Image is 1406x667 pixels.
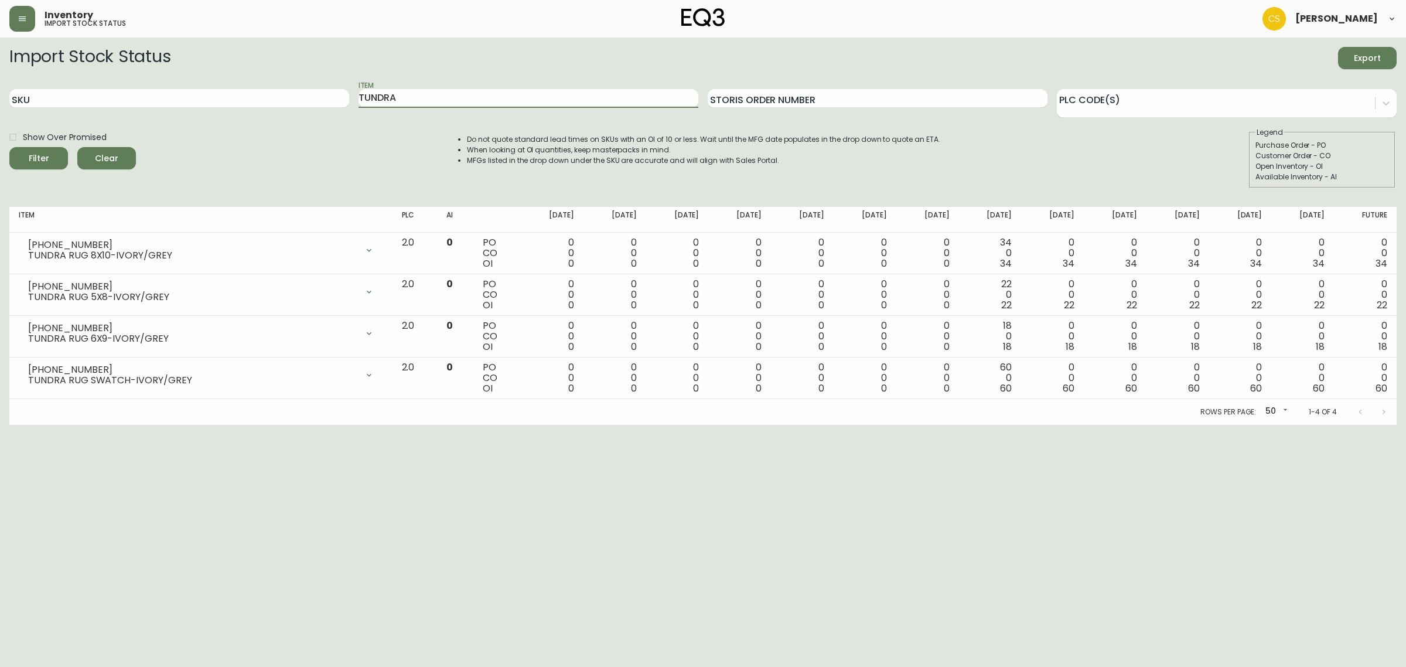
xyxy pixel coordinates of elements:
h2: Import Stock Status [9,47,170,69]
div: 0 0 [530,279,574,311]
div: [PHONE_NUMBER]TUNDRA RUG 5X8-IVORY/GREY [19,279,383,305]
span: OI [483,340,493,353]
span: 22 [1314,298,1325,312]
div: 0 0 [1093,237,1137,269]
span: 0 [446,360,453,374]
span: 22 [1064,298,1074,312]
span: 34 [1313,257,1325,270]
div: 0 0 [780,237,824,269]
span: 0 [756,340,762,353]
div: 0 0 [656,279,699,311]
span: 0 [818,382,824,395]
span: 0 [818,340,824,353]
div: 0 0 [593,237,637,269]
div: 0 0 [843,279,887,311]
div: 0 0 [1343,237,1387,269]
div: 0 0 [1030,362,1074,394]
span: Export [1347,51,1387,66]
th: [DATE] [1209,207,1272,233]
span: 22 [1001,298,1012,312]
div: 0 0 [718,237,762,269]
span: 0 [631,340,637,353]
div: Available Inventory - AI [1255,172,1389,182]
span: 22 [1189,298,1200,312]
p: 1-4 of 4 [1309,407,1337,417]
th: [DATE] [834,207,896,233]
div: 0 0 [1093,321,1137,352]
span: 0 [881,340,887,353]
span: 34 [1188,257,1200,270]
li: When looking at OI quantities, keep masterpacks in mind. [467,145,940,155]
div: 0 0 [718,279,762,311]
span: 18 [1253,340,1262,353]
span: OI [483,298,493,312]
span: 0 [693,298,699,312]
div: [PHONE_NUMBER] [28,281,357,292]
div: 18 0 [968,321,1012,352]
span: 60 [1188,382,1200,395]
div: [PHONE_NUMBER] [28,240,357,250]
span: [PERSON_NAME] [1295,14,1378,23]
span: 22 [1251,298,1262,312]
th: [DATE] [521,207,583,233]
div: 0 0 [906,362,950,394]
span: 34 [1376,257,1387,270]
th: AI [437,207,473,233]
th: Future [1334,207,1397,233]
th: [DATE] [958,207,1021,233]
div: 0 0 [656,362,699,394]
div: 0 0 [530,362,574,394]
div: 0 0 [843,321,887,352]
div: [PHONE_NUMBER]TUNDRA RUG 6X9-IVORY/GREY [19,321,383,346]
span: 18 [1316,340,1325,353]
div: Purchase Order - PO [1255,140,1389,151]
div: [PHONE_NUMBER]TUNDRA RUG SWATCH-IVORY/GREY [19,362,383,388]
span: 0 [446,236,453,249]
div: 0 0 [656,237,699,269]
span: 0 [568,257,574,270]
span: 60 [1313,382,1325,395]
div: 0 0 [780,362,824,394]
span: 34 [1125,257,1137,270]
div: Customer Order - CO [1255,151,1389,161]
span: 0 [631,298,637,312]
th: [DATE] [708,207,771,233]
span: 0 [881,257,887,270]
th: [DATE] [1084,207,1146,233]
div: 0 0 [906,237,950,269]
span: Show Over Promised [23,131,107,144]
span: 18 [1003,340,1012,353]
div: PO CO [483,279,511,311]
span: 0 [818,298,824,312]
td: 2.0 [393,233,438,274]
div: 50 [1261,402,1290,421]
div: [PHONE_NUMBER]TUNDRA RUG 8X10-IVORY/GREY [19,237,383,263]
th: [DATE] [771,207,834,233]
div: Filter [29,151,49,166]
span: 0 [756,382,762,395]
span: 0 [944,257,950,270]
span: 34 [1000,257,1012,270]
span: 34 [1063,257,1074,270]
span: 60 [1063,382,1074,395]
span: Inventory [45,11,93,20]
div: 0 0 [1281,279,1325,311]
span: 0 [631,382,637,395]
div: 0 0 [1219,321,1262,352]
div: 0 0 [1343,362,1387,394]
div: TUNDRA RUG 8X10-IVORY/GREY [28,250,357,261]
div: 0 0 [843,362,887,394]
th: [DATE] [1271,207,1334,233]
div: 0 0 [906,321,950,352]
th: [DATE] [1146,207,1209,233]
span: 0 [756,298,762,312]
span: 18 [1128,340,1137,353]
td: 2.0 [393,316,438,358]
span: 0 [568,340,574,353]
div: 0 0 [780,279,824,311]
th: [DATE] [1021,207,1084,233]
span: OI [483,382,493,395]
div: 0 0 [530,237,574,269]
span: OI [483,257,493,270]
button: Clear [77,147,136,169]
